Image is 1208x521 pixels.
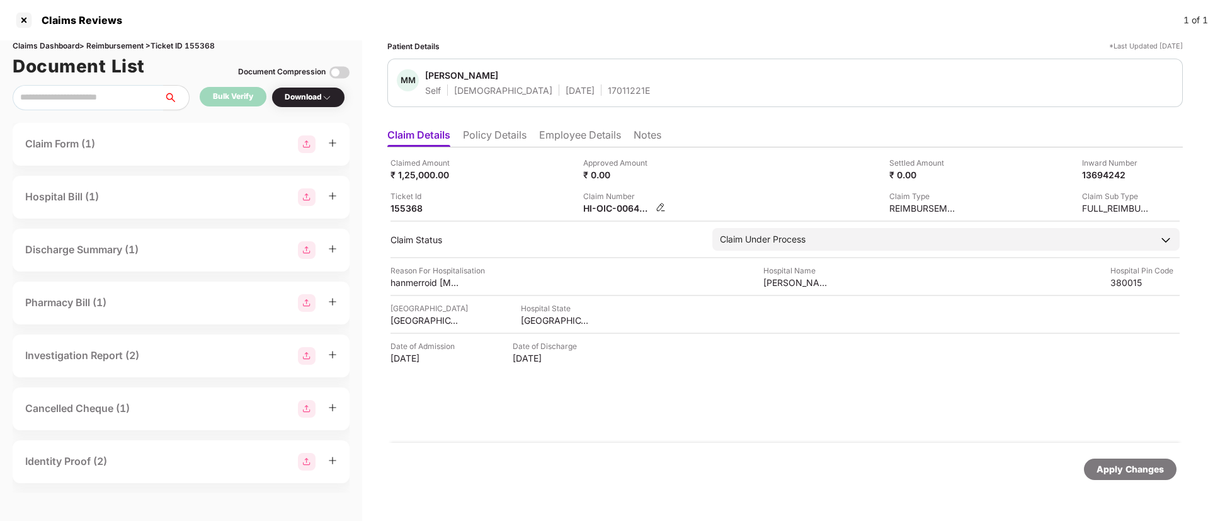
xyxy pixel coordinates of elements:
div: Claim Type [889,190,959,202]
div: 1 of 1 [1183,13,1208,27]
div: [GEOGRAPHIC_DATA] [390,314,460,326]
div: Claim Status [390,234,700,246]
div: Settled Amount [889,157,959,169]
img: svg+xml;base64,PHN2ZyBpZD0iR3JvdXBfMjg4MTMiIGRhdGEtbmFtZT0iR3JvdXAgMjg4MTMiIHhtbG5zPSJodHRwOi8vd3... [298,294,316,312]
div: Hospital State [521,302,590,314]
img: svg+xml;base64,PHN2ZyBpZD0iR3JvdXBfMjg4MTMiIGRhdGEtbmFtZT0iR3JvdXAgMjg4MTMiIHhtbG5zPSJodHRwOi8vd3... [298,188,316,206]
li: Policy Details [463,129,527,147]
div: REIMBURSEMENT [889,202,959,214]
span: plus [328,297,337,306]
img: downArrowIcon [1160,234,1172,246]
div: Claim Under Process [720,232,806,246]
li: Claim Details [387,129,450,147]
img: svg+xml;base64,PHN2ZyBpZD0iR3JvdXBfMjg4MTMiIGRhdGEtbmFtZT0iR3JvdXAgMjg4MTMiIHhtbG5zPSJodHRwOi8vd3... [298,241,316,259]
div: Hospital Name [763,265,833,277]
div: [GEOGRAPHIC_DATA] [390,302,468,314]
div: Ticket Id [390,190,460,202]
img: svg+xml;base64,PHN2ZyBpZD0iR3JvdXBfMjg4MTMiIGRhdGEtbmFtZT0iR3JvdXAgMjg4MTMiIHhtbG5zPSJodHRwOi8vd3... [298,135,316,153]
div: Self [425,84,441,96]
div: ₹ 1,25,000.00 [390,169,460,181]
span: plus [328,456,337,465]
div: [DATE] [513,352,582,364]
span: plus [328,244,337,253]
img: svg+xml;base64,PHN2ZyBpZD0iR3JvdXBfMjg4MTMiIGRhdGEtbmFtZT0iR3JvdXAgMjg4MTMiIHhtbG5zPSJodHRwOi8vd3... [298,347,316,365]
div: Claimed Amount [390,157,460,169]
div: HI-OIC-006404629(0) [583,202,652,214]
div: Identity Proof (2) [25,454,107,469]
img: svg+xml;base64,PHN2ZyBpZD0iVG9nZ2xlLTMyeDMyIiB4bWxucz0iaHR0cDovL3d3dy53My5vcmcvMjAwMC9zdmciIHdpZH... [329,62,350,83]
div: ₹ 0.00 [583,169,652,181]
div: Claim Number [583,190,666,202]
button: search [163,85,190,110]
span: plus [328,350,337,359]
div: Date of Admission [390,340,460,352]
div: Pharmacy Bill (1) [25,295,106,311]
div: Claims Dashboard > Reimbursement > Ticket ID 155368 [13,40,350,52]
div: 155368 [390,202,460,214]
img: svg+xml;base64,PHN2ZyBpZD0iRWRpdC0zMngzMiIgeG1sbnM9Imh0dHA6Ly93d3cudzMub3JnLzIwMDAvc3ZnIiB3aWR0aD... [656,202,666,212]
div: Claims Reviews [34,14,122,26]
div: Document Compression [238,66,326,78]
span: plus [328,192,337,200]
div: Approved Amount [583,157,652,169]
div: Claim Form (1) [25,136,95,152]
div: Hospital Pin Code [1110,265,1180,277]
div: Patient Details [387,40,440,52]
span: search [163,93,189,103]
div: [PERSON_NAME] surgical hospital [763,277,833,289]
div: Bulk Verify [213,91,253,103]
div: [DEMOGRAPHIC_DATA] [454,84,552,96]
div: Cancelled Cheque (1) [25,401,130,416]
div: Download [285,91,332,103]
div: Hospital Bill (1) [25,189,99,205]
img: svg+xml;base64,PHN2ZyBpZD0iR3JvdXBfMjg4MTMiIGRhdGEtbmFtZT0iR3JvdXAgMjg4MTMiIHhtbG5zPSJodHRwOi8vd3... [298,400,316,418]
span: plus [328,139,337,147]
img: svg+xml;base64,PHN2ZyBpZD0iR3JvdXBfMjg4MTMiIGRhdGEtbmFtZT0iR3JvdXAgMjg4MTMiIHhtbG5zPSJodHRwOi8vd3... [298,453,316,471]
div: Claim Sub Type [1082,190,1151,202]
h1: Document List [13,52,145,80]
li: Notes [634,129,661,147]
div: [PERSON_NAME] [425,69,498,81]
div: [GEOGRAPHIC_DATA] [521,314,590,326]
div: hanmerroid [MEDICAL_DATA] [390,277,460,289]
div: Investigation Report (2) [25,348,139,364]
div: Date of Discharge [513,340,582,352]
div: MM [397,69,419,91]
img: svg+xml;base64,PHN2ZyBpZD0iRHJvcGRvd24tMzJ4MzIiIHhtbG5zPSJodHRwOi8vd3d3LnczLm9yZy8yMDAwL3N2ZyIgd2... [322,93,332,103]
div: [DATE] [566,84,595,96]
span: plus [328,403,337,412]
div: Inward Number [1082,157,1151,169]
li: Employee Details [539,129,621,147]
div: 17011221E [608,84,650,96]
div: 13694242 [1082,169,1151,181]
div: FULL_REIMBURSEMENT [1082,202,1151,214]
div: Apply Changes [1097,462,1164,476]
div: Reason For Hospitalisation [390,265,485,277]
div: ₹ 0.00 [889,169,959,181]
div: *Last Updated [DATE] [1109,40,1183,52]
div: [DATE] [390,352,460,364]
div: 380015 [1110,277,1180,289]
div: Discharge Summary (1) [25,242,139,258]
